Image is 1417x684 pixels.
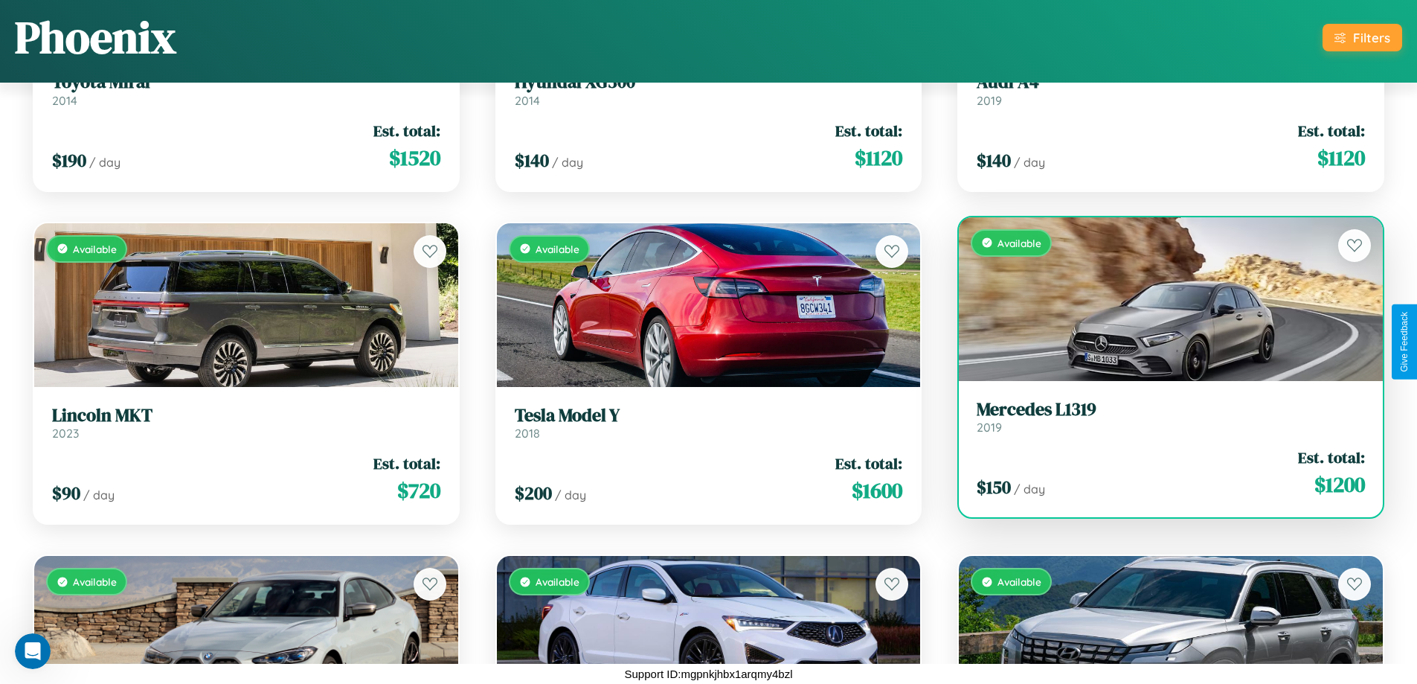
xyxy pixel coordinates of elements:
[536,243,579,255] span: Available
[1317,143,1365,173] span: $ 1120
[515,71,903,108] a: Hyundai XG3002014
[1298,120,1365,141] span: Est. total:
[15,633,51,669] iframe: Intercom live chat
[52,148,86,173] span: $ 190
[977,399,1365,421] h3: Mercedes L1319
[855,143,902,173] span: $ 1120
[515,148,549,173] span: $ 140
[852,476,902,505] span: $ 1600
[1014,482,1045,496] span: / day
[52,481,80,505] span: $ 90
[997,237,1041,249] span: Available
[515,71,903,93] h3: Hyundai XG300
[552,155,583,170] span: / day
[625,664,793,684] p: Support ID: mgpnkjhbx1arqmy4bzl
[73,243,117,255] span: Available
[835,120,902,141] span: Est. total:
[977,420,1002,435] span: 2019
[977,71,1365,108] a: Audi A42019
[373,120,440,141] span: Est. total:
[1298,447,1365,468] span: Est. total:
[52,71,440,108] a: Toyota Mirai2014
[73,575,117,588] span: Available
[89,155,121,170] span: / day
[515,426,540,441] span: 2018
[83,488,115,502] span: / day
[1399,312,1410,372] div: Give Feedback
[1314,470,1365,499] span: $ 1200
[373,453,440,474] span: Est. total:
[977,71,1365,93] h3: Audi A4
[15,7,176,68] h1: Phoenix
[977,93,1002,108] span: 2019
[835,453,902,474] span: Est. total:
[997,575,1041,588] span: Available
[52,426,79,441] span: 2023
[1323,24,1402,51] button: Filters
[515,481,552,505] span: $ 200
[536,575,579,588] span: Available
[977,148,1011,173] span: $ 140
[389,143,440,173] span: $ 1520
[1014,155,1045,170] span: / day
[52,405,440,426] h3: Lincoln MKT
[515,93,540,108] span: 2014
[515,405,903,426] h3: Tesla Model Y
[52,405,440,441] a: Lincoln MKT2023
[1353,30,1390,45] div: Filters
[977,399,1365,435] a: Mercedes L13192019
[977,475,1011,499] span: $ 150
[52,93,77,108] span: 2014
[515,405,903,441] a: Tesla Model Y2018
[555,488,586,502] span: / day
[52,71,440,93] h3: Toyota Mirai
[397,476,440,505] span: $ 720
